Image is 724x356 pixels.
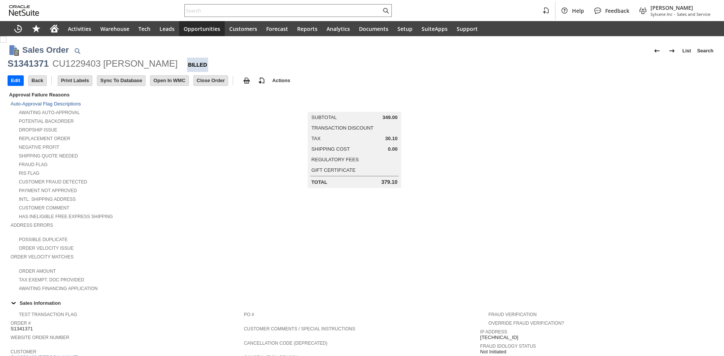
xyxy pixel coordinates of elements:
[262,21,293,36] a: Forecast
[11,254,74,260] a: Order Velocity Matches
[19,277,84,283] a: Tax Exempt. Doc Provided
[19,110,80,115] a: Awaiting Auto-Approval
[19,136,70,141] a: Replacement Order
[155,21,179,36] a: Leads
[229,25,257,32] span: Customers
[19,214,113,219] a: Has Ineligible Free Express Shipping
[257,76,266,85] img: add-record.svg
[19,237,67,242] a: Possible Duplicate
[58,76,92,86] input: Print Labels
[354,21,393,36] a: Documents
[22,44,69,56] h1: Sales Order
[244,312,254,317] a: PO #
[311,125,374,131] a: Transaction Discount
[385,136,398,142] span: 30.10
[311,179,327,185] a: Total
[480,335,518,341] span: [TECHNICAL_ID]
[327,25,350,32] span: Analytics
[674,11,675,17] span: -
[19,127,57,133] a: Dropship Issue
[68,25,91,32] span: Activities
[32,24,41,33] svg: Shortcuts
[14,24,23,33] svg: Recent Records
[311,167,356,173] a: Gift Certificate
[650,11,672,17] span: Sylvane Inc
[393,21,417,36] a: Setup
[8,298,713,308] div: Sales Information
[308,100,401,112] caption: Summary
[19,162,48,167] a: Fraud Flag
[9,21,27,36] a: Recent Records
[480,344,536,349] a: Fraud Idology Status
[52,58,178,70] div: CU1229403 [PERSON_NAME]
[184,25,220,32] span: Opportunities
[19,145,59,150] a: Negative Profit
[417,21,452,36] a: SuiteApps
[187,58,209,72] div: Billed
[11,223,53,228] a: Address Errors
[297,25,318,32] span: Reports
[652,46,661,55] img: Previous
[45,21,63,36] a: Home
[19,197,76,202] a: Intl. Shipping Address
[382,115,397,121] span: 349.00
[311,136,321,141] a: Tax
[19,153,78,159] a: Shipping Quote Needed
[650,4,710,11] span: [PERSON_NAME]
[50,24,59,33] svg: Home
[293,21,322,36] a: Reports
[488,321,564,326] a: Override Fraud Verification?
[244,341,328,346] a: Cancellation Code (deprecated)
[11,349,36,354] a: Customer
[29,76,46,86] input: Back
[97,76,145,86] input: Sync To Database
[677,11,710,17] span: Sales and Service
[19,119,74,124] a: Potential Backorder
[63,21,96,36] a: Activities
[19,246,74,251] a: Order Velocity Issue
[680,45,694,57] a: List
[381,179,397,185] span: 379.10
[480,349,506,355] span: Not Initiated
[27,21,45,36] div: Shortcuts
[266,25,288,32] span: Forecast
[19,312,77,317] a: Test Transaction Flag
[8,298,716,308] td: Sales Information
[150,76,189,86] input: Open In WMC
[19,171,40,176] a: RIS flag
[667,46,676,55] img: Next
[194,76,228,86] input: Close Order
[422,25,448,32] span: SuiteApps
[138,25,150,32] span: Tech
[311,115,337,120] a: Subtotal
[694,45,716,57] a: Search
[19,205,69,211] a: Customer Comment
[322,21,354,36] a: Analytics
[100,25,129,32] span: Warehouse
[185,6,381,15] input: Search
[96,21,134,36] a: Warehouse
[359,25,388,32] span: Documents
[488,312,537,317] a: Fraud Verification
[311,157,359,162] a: Regulatory Fees
[11,326,33,332] span: S1341371
[480,329,507,335] a: IP Address
[11,335,69,340] a: Website Order Number
[19,286,98,291] a: Awaiting Financing Application
[11,101,81,107] a: Auto-Approval Flag Descriptions
[269,78,293,83] a: Actions
[160,25,175,32] span: Leads
[134,21,155,36] a: Tech
[8,58,49,70] div: S1341371
[397,25,413,32] span: Setup
[19,269,56,274] a: Order Amount
[73,46,82,55] img: Quick Find
[311,146,350,152] a: Shipping Cost
[8,90,241,99] div: Approval Failure Reasons
[9,5,39,16] svg: logo
[244,326,355,332] a: Customer Comments / Special Instructions
[19,188,77,193] a: Payment not approved
[457,25,478,32] span: Support
[388,146,397,152] span: 0.00
[19,179,87,185] a: Customer Fraud Detected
